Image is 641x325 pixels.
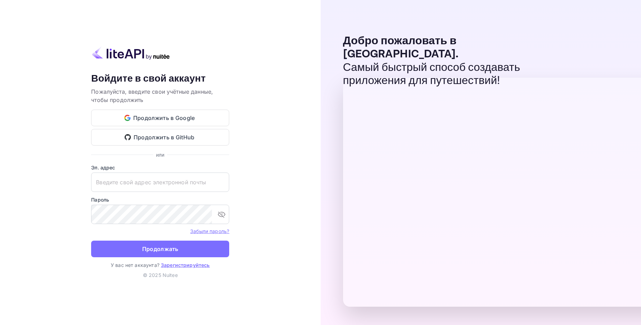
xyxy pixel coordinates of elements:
[91,110,229,126] button: Продолжить в Google
[190,228,229,234] a: Забыли пароль?
[111,262,159,268] ya-tr-span: У вас нет аккаунта?
[91,72,206,85] ya-tr-span: Войдите в свой аккаунт
[91,129,229,146] button: Продолжить в GitHub
[143,272,178,278] ya-tr-span: © 2025 Nuitee
[91,165,115,170] ya-tr-span: Эл. адрес
[161,262,210,268] a: Зарегистрируйтесь
[156,152,164,158] ya-tr-span: или
[133,113,195,123] ya-tr-span: Продолжить в Google
[190,228,229,234] ya-tr-span: Забыли пароль?
[91,88,213,103] ya-tr-span: Пожалуйста, введите свои учётные данные, чтобы продолжить
[91,173,229,192] input: Введите свой адрес электронной почты
[91,46,171,60] img: liteapi
[91,241,229,257] button: Продолжать
[343,61,520,88] ya-tr-span: Самый быстрый способ создавать приложения для путешествий!
[91,197,109,203] ya-tr-span: Пароль
[134,133,195,142] ya-tr-span: Продолжить в GitHub
[343,34,459,61] ya-tr-span: Добро пожаловать в [GEOGRAPHIC_DATA].
[215,207,229,221] button: переключить видимость пароля
[142,244,178,254] ya-tr-span: Продолжать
